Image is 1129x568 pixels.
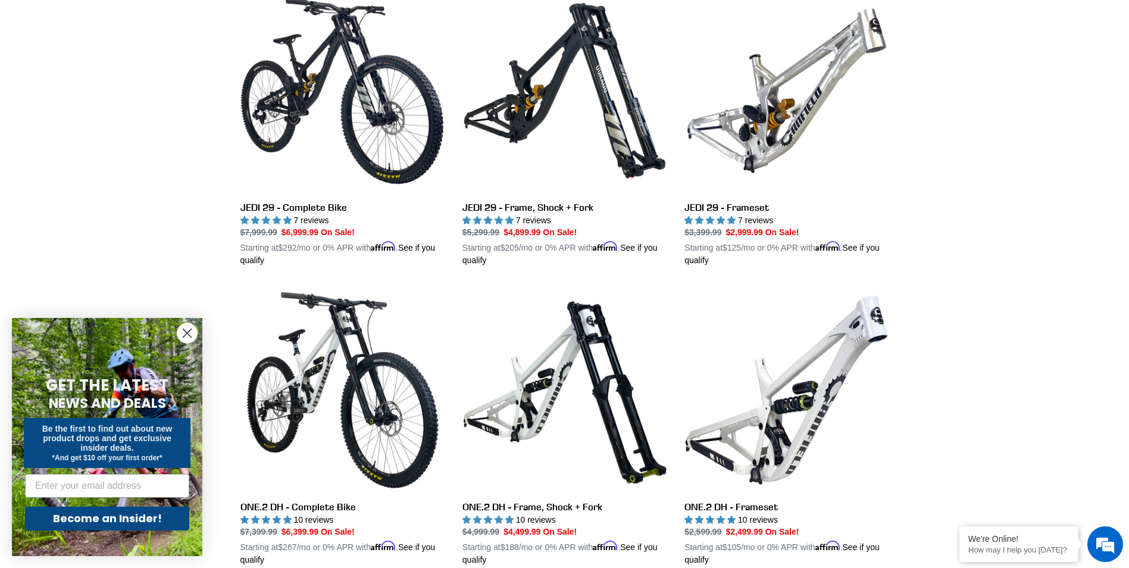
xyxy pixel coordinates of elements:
div: We're Online! [968,534,1069,544]
span: Be the first to find out about new product drops and get exclusive insider deals. [42,424,173,452]
span: *And get $10 off your first order* [52,454,162,462]
button: Close dialog [177,323,198,344]
p: How may I help you today? [968,545,1069,554]
span: GET THE LATEST [46,374,168,396]
input: Enter your email address [25,474,189,498]
button: Become an Insider! [25,507,189,530]
span: NEWS AND DEALS [49,394,166,413]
